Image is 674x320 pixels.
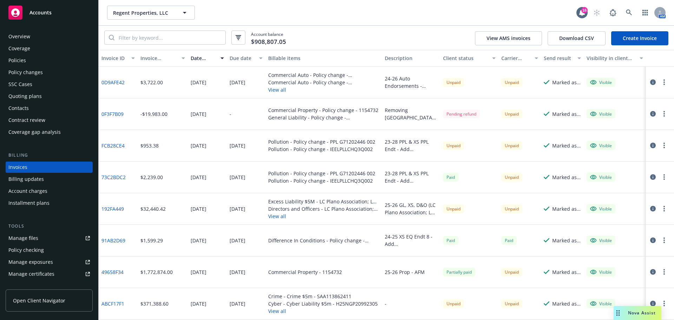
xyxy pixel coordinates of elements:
div: General Liability - Policy change - 57UENAV9H02 [268,114,379,121]
span: Open Client Navigator [13,297,65,304]
a: Manage exposures [6,256,93,268]
div: Commercial Property - 1154732 [268,268,342,276]
div: Visible [590,205,612,212]
div: Invoice amount [140,54,178,62]
span: Accounts [29,10,52,15]
button: View AMS invoices [475,31,542,45]
div: 24-25 XS EQ Endt 8 - Add [STREET_ADDRESS][PERSON_NAME] ($40M DTSD) - [GEOGRAPHIC_DATA] [385,233,437,248]
div: 25-26 GL, XS, D&O (LC Plano Association; LC Office Association) [385,201,437,216]
div: 25-26 Prop - AFM [385,268,425,276]
a: Overview [6,31,93,42]
div: Description [385,54,437,62]
button: Date issued [188,50,227,67]
div: Visible [590,111,612,117]
button: Billable items [265,50,382,67]
div: $32,440.42 [140,205,166,213]
div: [DATE] [191,174,206,181]
div: [DATE] [230,205,245,213]
div: Marked as sent [552,174,581,181]
div: [DATE] [191,205,206,213]
div: [DATE] [230,174,245,181]
a: Manage claims [6,280,93,292]
div: Manage certificates [8,268,54,280]
div: Visible [590,300,612,307]
button: Client status [440,50,498,67]
span: Nova Assist [628,310,656,316]
a: Installment plans [6,197,93,209]
button: Download CSV [548,31,606,45]
a: Search [622,6,636,20]
div: Manage claims [8,280,44,292]
div: Billing updates [8,174,44,185]
div: $1,772,874.00 [140,268,173,276]
button: Nova Assist [614,306,661,320]
div: [DATE] [230,268,245,276]
a: Policies [6,55,93,66]
a: FCB28CE4 [101,142,125,149]
div: [DATE] [191,79,206,86]
div: Policy changes [8,67,43,78]
div: Unpaid [443,204,464,213]
div: Crime - Crime $5m - SAA113862411 [268,293,378,300]
div: Account charges [8,185,47,197]
a: Report a Bug [606,6,620,20]
div: $1,599.29 [140,237,163,244]
div: Directors and Officers - LC Plano Association; LC Office Association - NPP716110 [268,205,379,213]
button: Carrier status [498,50,541,67]
div: Unpaid [501,78,522,87]
div: Pollution - Policy change - PPL G71202446 002 [268,170,375,177]
div: Invoice ID [101,54,127,62]
div: - [385,300,386,307]
div: Marked as sent [552,142,581,149]
div: Pollution - Policy change - PPL G71202446 002 [268,138,375,145]
div: Paid [443,173,458,182]
div: Paid [501,236,517,245]
div: [DATE] [230,300,245,307]
a: 0D9AFE42 [101,79,125,86]
button: Visibility in client dash [584,50,646,67]
div: Unpaid [443,78,464,87]
div: Excess Liability $5M - LC Plano Association; LC Office Association - 71204S256ALI [268,198,379,205]
div: [DATE] [191,268,206,276]
div: Due date [230,54,255,62]
div: $3,722.00 [140,79,163,86]
div: Manage files [8,233,38,244]
div: Visible [590,79,612,85]
a: Accounts [6,3,93,22]
div: [DATE] [191,237,206,244]
button: Description [382,50,440,67]
button: View all [268,213,379,220]
div: [DATE] [230,142,245,149]
div: Billing [6,152,93,159]
button: View all [268,86,379,93]
div: - [230,110,231,118]
div: Marked as sent [552,79,581,86]
div: Visible [590,237,612,243]
a: Start snowing [590,6,604,20]
div: [DATE] [191,300,206,307]
div: Paid [443,236,458,245]
div: Cyber - Cyber Liability $5m - H25NGP20992305 [268,300,378,307]
a: Billing updates [6,174,93,185]
div: Unpaid [443,299,464,308]
div: Marked as sent [552,110,581,118]
div: Unpaid [501,268,522,276]
div: Contract review [8,115,45,126]
a: Quoting plans [6,91,93,102]
div: Marked as sent [552,237,581,244]
div: Coverage gap analysis [8,126,61,138]
a: Account charges [6,185,93,197]
div: $371,388.60 [140,300,168,307]
div: [DATE] [230,79,245,86]
div: Visible [590,269,612,275]
div: 23-28 PPL & XS PPL Endt - Add [STREET_ADDRESS][PERSON_NAME] [385,170,437,184]
div: Quoting plans [8,91,42,102]
div: Contacts [8,103,29,114]
div: 23-28 PPL & XS PPL Endt - Add [STREET_ADDRESS] [385,138,437,153]
div: Visible [590,174,612,180]
div: Partially paid [443,268,475,276]
a: Contract review [6,115,93,126]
